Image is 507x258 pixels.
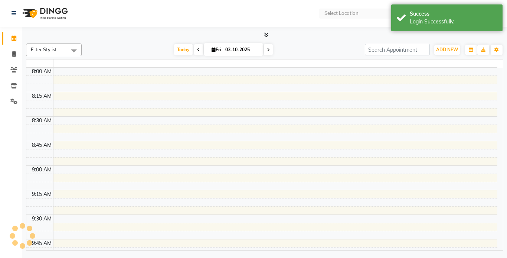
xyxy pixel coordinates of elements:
span: Today [174,44,193,55]
div: 8:30 AM [30,117,53,125]
div: 8:15 AM [30,92,53,100]
span: Filter Stylist [31,46,57,52]
button: ADD NEW [434,45,460,55]
div: 8:00 AM [30,68,53,75]
span: Fri [210,47,223,52]
div: 9:00 AM [30,166,53,174]
input: Search Appointment [365,44,430,55]
div: Select Location [324,10,359,17]
span: ADD NEW [436,47,458,52]
input: 2025-10-03 [223,44,260,55]
div: 9:15 AM [30,190,53,198]
div: 9:45 AM [30,239,53,247]
div: 8:45 AM [30,141,53,149]
div: Login Successfully. [410,18,497,26]
div: 9:30 AM [30,215,53,223]
div: Success [410,10,497,18]
img: logo [19,3,70,24]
